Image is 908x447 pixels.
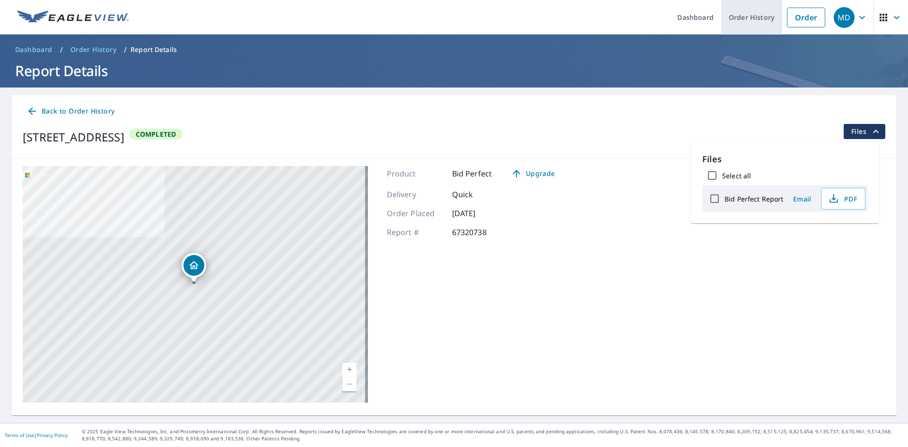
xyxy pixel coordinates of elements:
a: Order History [67,42,120,57]
p: Quick [452,189,509,200]
a: Dashboard [11,42,56,57]
a: Back to Order History [23,103,118,120]
span: Order History [70,45,116,54]
p: Report Details [131,45,177,54]
div: Dropped pin, building 1, Residential property, 1205 Old Silo Ln Lexington, KY 40509 [182,253,206,282]
span: PDF [827,193,857,204]
span: Files [851,126,882,137]
nav: breadcrumb [11,42,897,57]
p: Bid Perfect [452,168,492,179]
span: Upgrade [509,168,557,179]
span: Back to Order History [26,105,114,117]
label: Bid Perfect Report [725,194,783,203]
a: Current Level 17, Zoom Out [342,377,357,391]
a: Privacy Policy [37,432,68,438]
p: Order Placed [387,208,444,219]
a: Upgrade [503,166,562,181]
button: PDF [821,188,865,210]
p: Files [702,153,868,166]
a: Order [787,8,825,27]
span: Dashboard [15,45,52,54]
p: Delivery [387,189,444,200]
h1: Report Details [11,61,897,80]
p: | [5,432,68,438]
a: Terms of Use [5,432,34,438]
p: Product [387,168,444,179]
img: EV Logo [17,10,129,25]
span: Completed [130,130,182,139]
li: / [60,44,63,55]
button: Email [787,192,817,206]
p: © 2025 Eagle View Technologies, Inc. and Pictometry International Corp. All Rights Reserved. Repo... [82,428,903,442]
button: filesDropdownBtn-67320738 [843,124,885,139]
div: MD [834,7,855,28]
p: Report # [387,227,444,238]
div: [STREET_ADDRESS] [23,129,124,146]
p: [DATE] [452,208,509,219]
a: Current Level 17, Zoom In [342,363,357,377]
label: Select all [722,171,751,180]
span: Email [791,194,813,203]
li: / [124,44,127,55]
p: 67320738 [452,227,509,238]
